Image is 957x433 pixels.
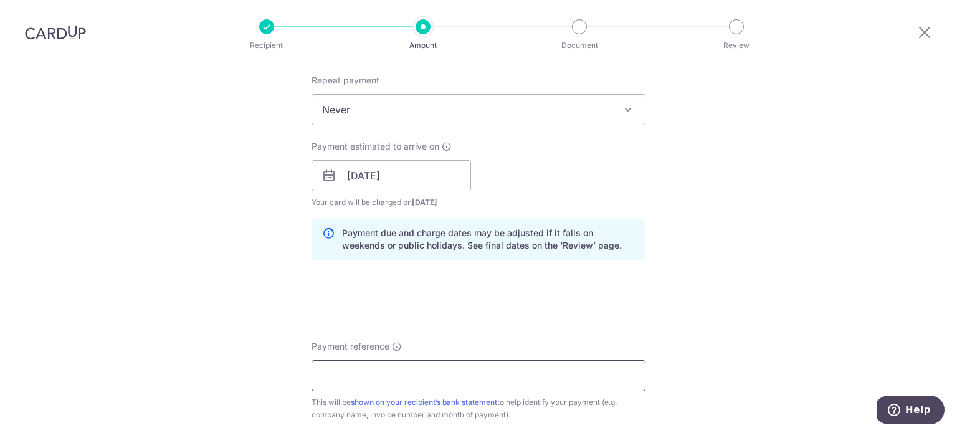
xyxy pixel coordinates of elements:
[312,196,471,209] span: Your card will be charged on
[312,140,439,153] span: Payment estimated to arrive on
[25,25,86,40] img: CardUp
[412,197,437,207] span: [DATE]
[312,74,379,87] label: Repeat payment
[533,39,626,52] p: Document
[342,227,635,252] p: Payment due and charge dates may be adjusted if it falls on weekends or public holidays. See fina...
[351,397,497,407] a: shown on your recipient’s bank statement
[312,94,645,125] span: Never
[312,396,645,421] div: This will be to help identify your payment (e.g. company name, invoice number and month of payment).
[877,396,945,427] iframe: Opens a widget where you can find more information
[221,39,313,52] p: Recipient
[377,39,469,52] p: Amount
[312,95,645,125] span: Never
[312,160,471,191] input: DD / MM / YYYY
[690,39,783,52] p: Review
[312,340,389,353] span: Payment reference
